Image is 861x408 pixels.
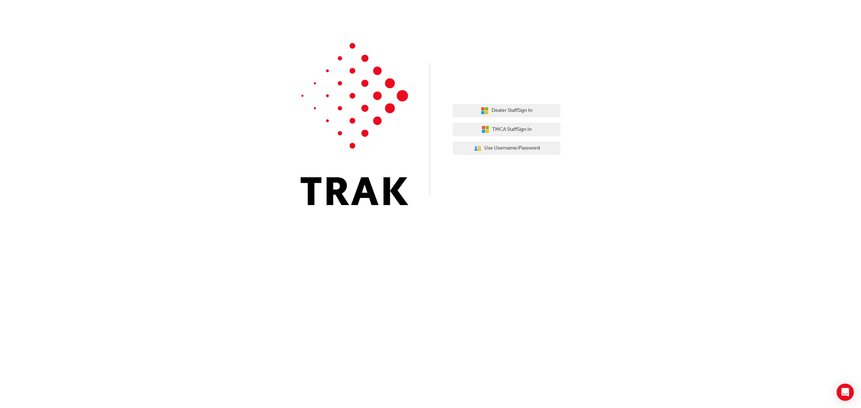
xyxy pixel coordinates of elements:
[492,125,532,134] span: TMCA Staff Sign In
[453,142,560,155] button: Use Username/Password
[484,144,540,152] span: Use Username/Password
[491,106,532,115] span: Dealer Staff Sign In
[301,43,408,205] img: Trak
[837,384,854,401] div: Open Intercom Messenger
[453,123,560,136] button: TMCA StaffSign In
[453,104,560,118] button: Dealer StaffSign In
